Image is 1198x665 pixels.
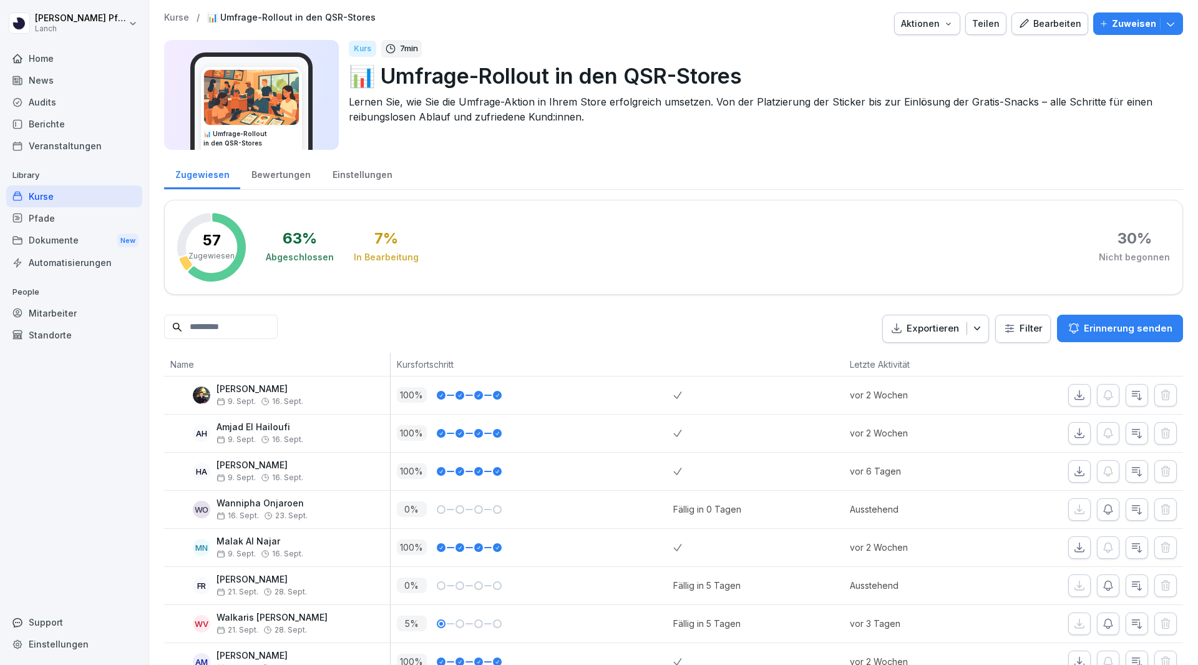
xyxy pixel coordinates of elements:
p: 5 % [397,616,427,631]
div: 63 % [283,231,317,246]
a: Standorte [6,324,142,346]
p: Library [6,165,142,185]
div: Aktionen [901,17,953,31]
div: 7 % [374,231,398,246]
div: Filter [1003,322,1043,335]
span: 16. Sept. [272,549,303,558]
p: Name [170,358,384,371]
div: Fällig in 0 Tagen [673,503,741,516]
a: Bewertungen [240,157,321,189]
div: Bearbeiten [1018,17,1081,31]
p: Amjad El Hailoufi [217,422,303,433]
p: Kursfortschritt [397,358,668,371]
div: Abgeschlossen [266,251,334,264]
div: Einstellungen [6,633,142,655]
span: 9. Sept. [217,397,256,406]
p: Wannipha Onjaroen [217,498,308,509]
a: Audits [6,91,142,113]
button: Exportieren [882,315,989,343]
p: 100 % [397,463,427,479]
a: Veranstaltungen [6,135,142,157]
p: 100 % [397,539,427,555]
p: [PERSON_NAME] Pfuhl [35,13,126,24]
p: Ausstehend [850,503,985,516]
button: Zuweisen [1093,12,1183,35]
p: [PERSON_NAME] [217,574,307,585]
p: [PERSON_NAME] [217,384,303,395]
a: Zugewiesen [164,157,240,189]
p: vor 6 Tagen [850,465,985,478]
p: [PERSON_NAME] [217,460,303,471]
p: vor 2 Wochen [850,426,985,440]
img: micnv0ymr61u2o0zgun0bp1a.png [204,70,299,125]
p: People [6,282,142,302]
div: New [117,234,139,248]
span: 16. Sept. [217,511,259,520]
p: 0 % [397,578,427,593]
div: MN [193,539,210,556]
button: Erinnerung senden [1057,315,1183,342]
button: Filter [996,315,1050,342]
p: 0 % [397,501,427,517]
div: FR [193,577,210,594]
p: Erinnerung senden [1084,322,1172,335]
span: 16. Sept. [272,397,303,406]
div: Teilen [972,17,1000,31]
p: 7 min [400,42,418,55]
span: 16. Sept. [272,473,303,482]
img: m4nh1onisuij1abk8mrks5qt.png [193,387,210,404]
a: 📊 Umfrage-Rollout in den QSR-Stores [207,12,376,23]
h3: 📊 Umfrage-Rollout in den QSR-Stores [203,129,299,148]
a: Kurse [6,185,142,207]
div: Kurs [349,41,376,57]
p: Walkaris [PERSON_NAME] [217,613,328,623]
span: 16. Sept. [272,435,303,444]
button: Teilen [965,12,1006,35]
p: Zugewiesen [188,250,235,262]
p: Kurse [164,12,189,23]
p: vor 3 Tagen [850,617,985,630]
span: 9. Sept. [217,435,256,444]
div: 30 % [1118,231,1152,246]
span: 23. Sept. [275,511,308,520]
p: 📊 Umfrage-Rollout in den QSR-Stores [349,60,1173,92]
p: / [197,12,200,23]
div: Fällig in 5 Tagen [673,579,741,592]
span: 9. Sept. [217,473,256,482]
div: Support [6,611,142,633]
p: Malak Al Najar [217,536,303,547]
div: AH [193,425,210,442]
p: vor 2 Wochen [850,388,985,401]
a: Home [6,47,142,69]
a: Einstellungen [321,157,403,189]
div: WO [193,501,210,518]
div: Nicht begonnen [1099,251,1170,264]
a: Pfade [6,207,142,229]
p: [PERSON_NAME] [217,651,303,661]
p: Lernen Sie, wie Sie die Umfrage-Aktion in Ihrem Store erfolgreich umsetzen. Von der Platzierung d... [349,94,1173,124]
p: 57 [203,233,221,248]
span: 21. Sept. [217,626,258,634]
p: 100 % [397,425,427,441]
div: Dokumente [6,229,142,252]
a: Mitarbeiter [6,302,142,324]
div: Automatisierungen [6,252,142,273]
a: News [6,69,142,91]
p: Exportieren [907,322,959,336]
button: Bearbeiten [1011,12,1088,35]
p: Ausstehend [850,579,985,592]
button: Aktionen [894,12,960,35]
span: 28. Sept. [275,588,307,596]
p: Letzte Aktivität [850,358,979,371]
div: Fällig in 5 Tagen [673,617,741,630]
span: 21. Sept. [217,588,258,596]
